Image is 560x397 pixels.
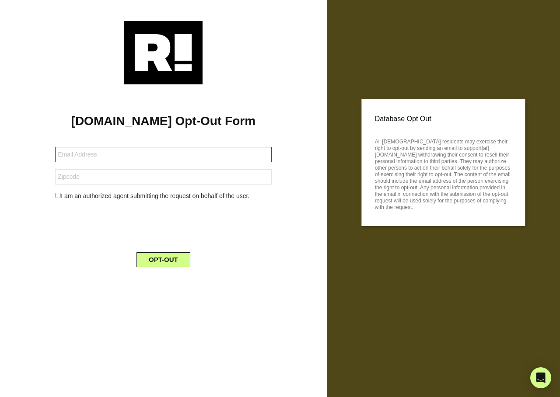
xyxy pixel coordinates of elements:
div: Open Intercom Messenger [530,367,551,388]
div: I am an authorized agent submitting the request on behalf of the user. [49,192,278,201]
p: All [DEMOGRAPHIC_DATA] residents may exercise their right to opt-out by sending an email to suppo... [375,136,512,211]
input: Email Address [55,147,271,162]
button: OPT-OUT [136,252,190,267]
iframe: reCAPTCHA [97,208,230,242]
input: Zipcode [55,169,271,185]
img: Retention.com [124,21,203,84]
h1: [DOMAIN_NAME] Opt-Out Form [13,114,314,129]
p: Database Opt Out [375,112,512,125]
